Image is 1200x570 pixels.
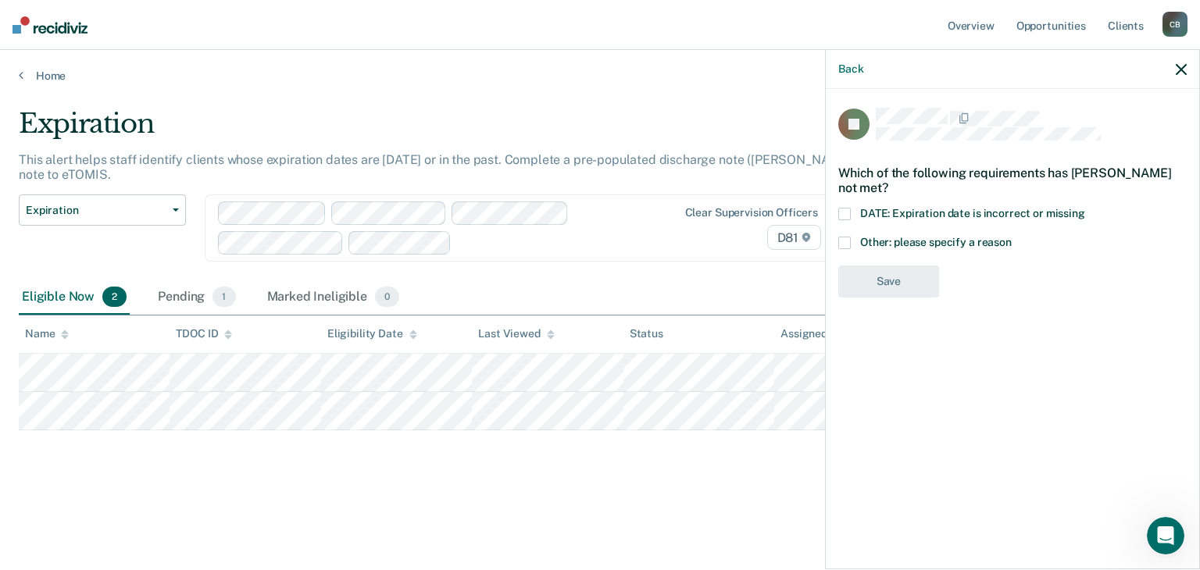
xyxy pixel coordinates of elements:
[155,280,238,315] div: Pending
[19,69,1181,83] a: Home
[780,327,854,340] div: Assigned to
[176,327,232,340] div: TDOC ID
[375,287,399,307] span: 0
[212,287,235,307] span: 1
[767,225,821,250] span: D81
[102,287,127,307] span: 2
[860,236,1012,248] span: Other: please specify a reason
[838,153,1187,208] div: Which of the following requirements has [PERSON_NAME] not met?
[685,206,818,219] div: Clear supervision officers
[478,327,554,340] div: Last Viewed
[630,327,663,340] div: Status
[838,265,939,297] button: Save
[25,327,69,340] div: Name
[19,280,130,315] div: Eligible Now
[1147,517,1184,554] iframe: Intercom live chat
[19,108,919,152] div: Expiration
[860,207,1085,219] span: DATE: Expiration date is incorrect or missing
[1162,12,1187,37] div: C B
[26,204,166,217] span: Expiration
[838,62,863,76] button: Back
[19,152,911,182] p: This alert helps staff identify clients whose expiration dates are [DATE] or in the past. Complet...
[264,280,403,315] div: Marked Ineligible
[327,327,417,340] div: Eligibility Date
[12,16,87,34] img: Recidiviz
